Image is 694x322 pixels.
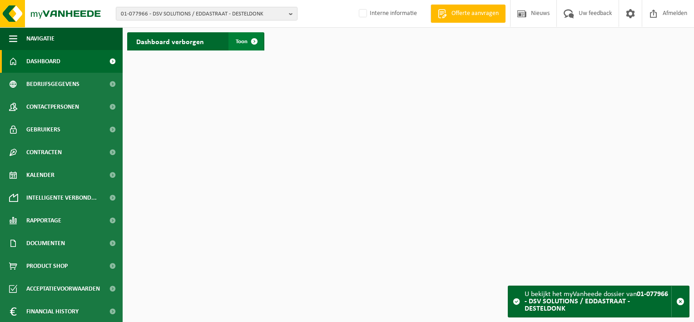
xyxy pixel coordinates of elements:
[26,277,100,300] span: Acceptatievoorwaarden
[525,286,671,317] div: U bekijkt het myVanheede dossier van
[121,7,285,21] span: 01-077966 - DSV SOLUTIONS / EDDASTRAAT - DESTELDONK
[26,141,62,164] span: Contracten
[26,186,97,209] span: Intelligente verbond...
[228,32,263,50] a: Toon
[449,9,501,18] span: Offerte aanvragen
[26,73,79,96] span: Bedrijfsgegevens
[26,164,55,186] span: Kalender
[26,50,60,73] span: Dashboard
[26,232,65,255] span: Documenten
[26,96,79,118] span: Contactpersonen
[26,209,61,232] span: Rapportage
[431,5,506,23] a: Offerte aanvragen
[127,32,213,50] h2: Dashboard verborgen
[116,7,297,20] button: 01-077966 - DSV SOLUTIONS / EDDASTRAAT - DESTELDONK
[357,7,417,20] label: Interne informatie
[26,255,68,277] span: Product Shop
[525,291,668,312] strong: 01-077966 - DSV SOLUTIONS / EDDASTRAAT - DESTELDONK
[26,27,55,50] span: Navigatie
[26,118,60,141] span: Gebruikers
[236,39,248,45] span: Toon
